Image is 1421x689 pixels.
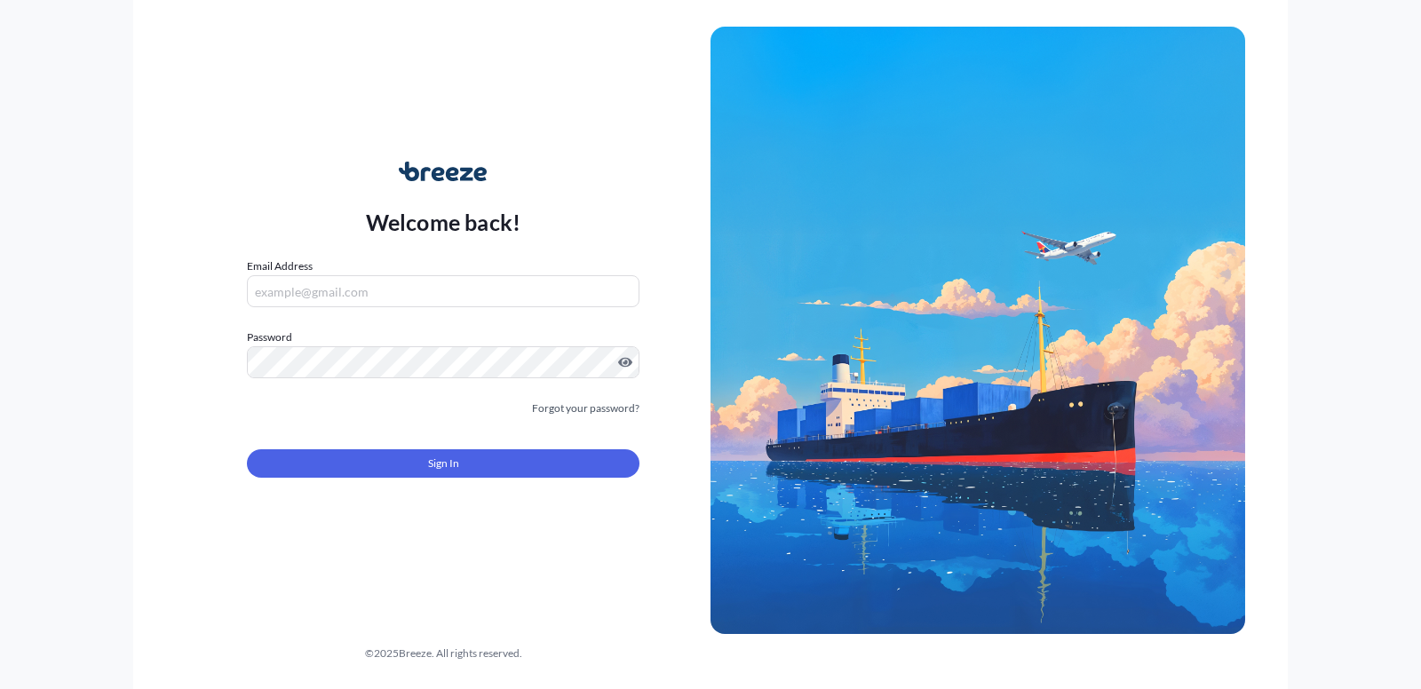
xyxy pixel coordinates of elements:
[247,257,313,275] label: Email Address
[618,355,632,369] button: Show password
[247,329,639,346] label: Password
[176,645,710,662] div: © 2025 Breeze. All rights reserved.
[366,208,521,236] p: Welcome back!
[710,27,1245,634] img: Ship illustration
[247,449,639,478] button: Sign In
[532,400,639,417] a: Forgot your password?
[428,455,459,472] span: Sign In
[247,275,639,307] input: example@gmail.com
